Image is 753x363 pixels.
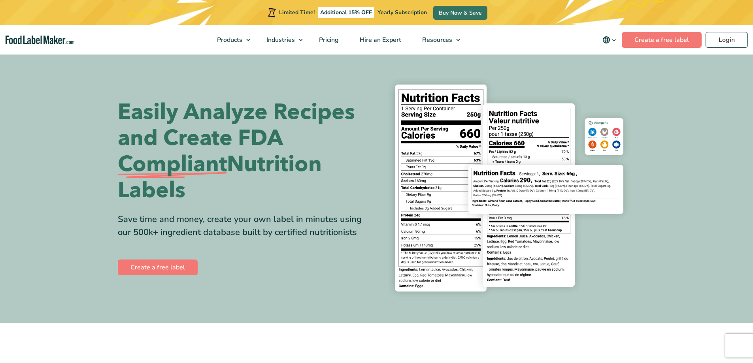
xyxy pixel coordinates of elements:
[349,25,410,55] a: Hire an Expert
[215,36,243,44] span: Products
[279,9,315,16] span: Limited Time!
[318,7,374,18] span: Additional 15% OFF
[317,36,340,44] span: Pricing
[433,6,487,20] a: Buy Now & Save
[412,25,464,55] a: Resources
[118,213,371,239] div: Save time and money, create your own label in minutes using our 500k+ ingredient database built b...
[256,25,307,55] a: Industries
[706,32,748,48] a: Login
[377,9,427,16] span: Yearly Subscription
[357,36,402,44] span: Hire an Expert
[309,25,347,55] a: Pricing
[118,151,227,177] span: Compliant
[420,36,453,44] span: Resources
[207,25,254,55] a: Products
[118,99,371,203] h1: Easily Analyze Recipes and Create FDA Nutrition Labels
[622,32,702,48] a: Create a free label
[264,36,296,44] span: Industries
[118,260,198,275] a: Create a free label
